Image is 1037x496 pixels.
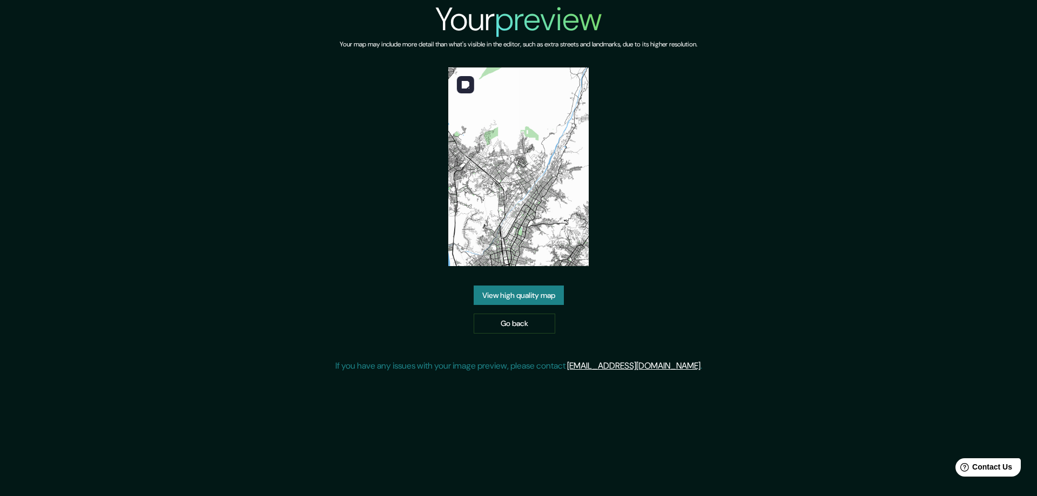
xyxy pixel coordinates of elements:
[448,67,589,266] img: created-map-preview
[335,359,702,372] p: If you have any issues with your image preview, please contact .
[340,39,697,50] h6: Your map may include more detail than what's visible in the editor, such as extra streets and lan...
[474,286,564,305] a: View high quality map
[567,360,701,371] a: [EMAIL_ADDRESS][DOMAIN_NAME]
[474,314,555,334] a: Go back
[941,454,1025,484] iframe: Help widget launcher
